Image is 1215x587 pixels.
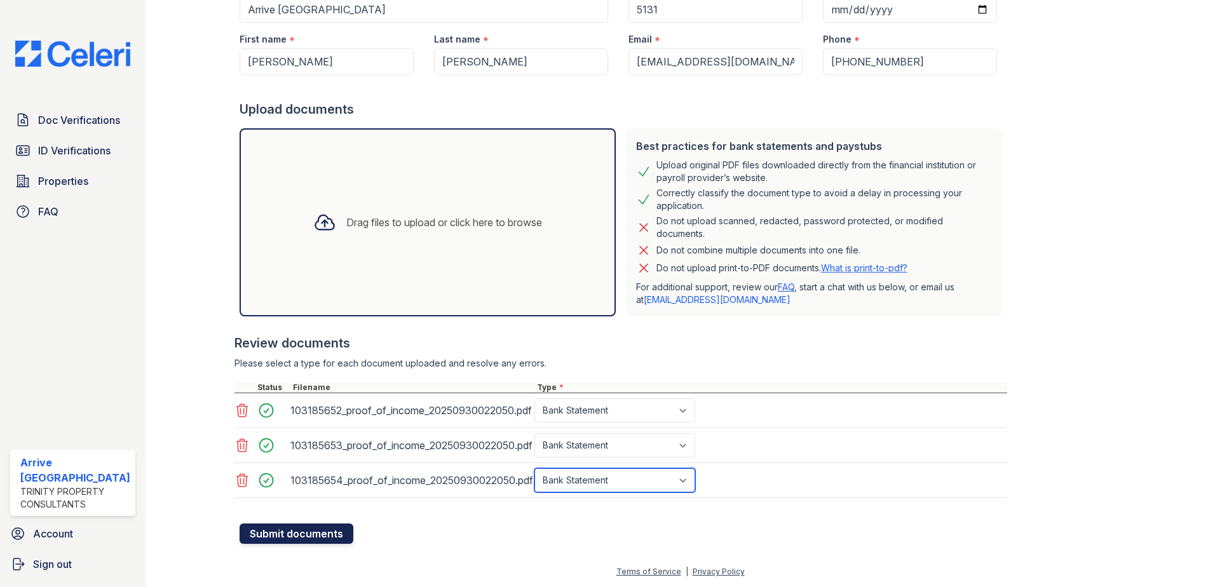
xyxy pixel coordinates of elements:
img: CE_Logo_Blue-a8612792a0a2168367f1c8372b55b34899dd931a85d93a1a3d3e32e68fde9ad4.png [5,41,140,67]
div: Review documents [234,334,1007,352]
span: Sign out [33,557,72,572]
a: Doc Verifications [10,107,135,133]
button: Submit documents [240,523,353,544]
span: ID Verifications [38,143,111,158]
div: 103185652_proof_of_income_20250930022050.pdf [290,400,529,421]
label: Email [628,33,652,46]
div: Upload documents [240,100,1007,118]
a: FAQ [778,281,794,292]
span: Account [33,526,73,541]
div: Arrive [GEOGRAPHIC_DATA] [20,455,130,485]
label: First name [240,33,287,46]
span: Properties [38,173,88,189]
div: Status [255,382,290,393]
a: Terms of Service [616,567,681,576]
p: Do not upload print-to-PDF documents. [656,262,907,274]
a: Sign out [5,551,140,577]
a: Properties [10,168,135,194]
div: 103185654_proof_of_income_20250930022050.pdf [290,470,529,490]
a: FAQ [10,199,135,224]
div: Upload original PDF files downloaded directly from the financial institution or payroll provider’... [656,159,992,184]
a: What is print-to-pdf? [821,262,907,273]
a: Account [5,521,140,546]
div: Trinity Property Consultants [20,485,130,511]
div: Please select a type for each document uploaded and resolve any errors. [234,357,1007,370]
a: ID Verifications [10,138,135,163]
div: Best practices for bank statements and paystubs [636,138,992,154]
div: Correctly classify the document type to avoid a delay in processing your application. [656,187,992,212]
p: For additional support, review our , start a chat with us below, or email us at [636,281,992,306]
div: 103185653_proof_of_income_20250930022050.pdf [290,435,529,455]
label: Last name [434,33,480,46]
a: Privacy Policy [693,567,745,576]
span: FAQ [38,204,58,219]
div: Type [534,382,1007,393]
div: Drag files to upload or click here to browse [346,215,542,230]
span: Doc Verifications [38,112,120,128]
a: [EMAIL_ADDRESS][DOMAIN_NAME] [644,294,791,305]
div: Do not upload scanned, redacted, password protected, or modified documents. [656,215,992,240]
div: Filename [290,382,534,393]
div: | [686,567,688,576]
label: Phone [823,33,852,46]
div: Do not combine multiple documents into one file. [656,243,860,258]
